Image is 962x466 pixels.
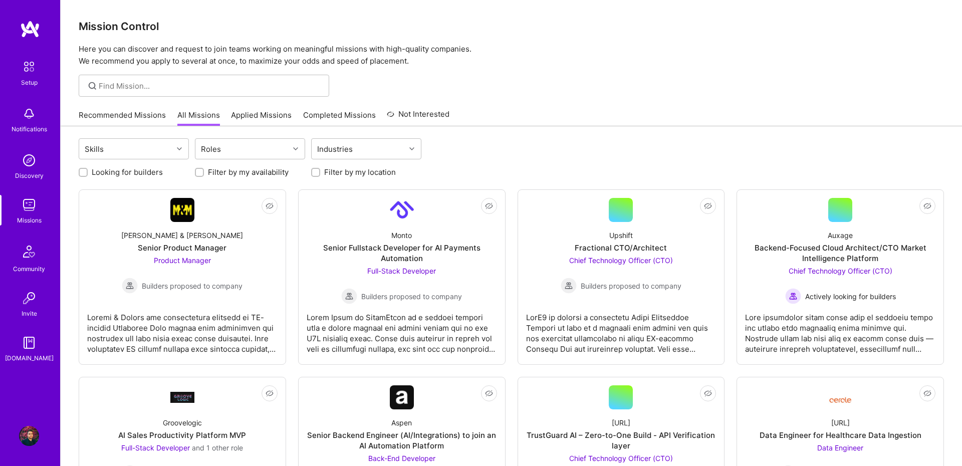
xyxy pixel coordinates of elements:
span: Product Manager [154,256,211,265]
div: Aspen [391,417,412,428]
img: Builders proposed to company [561,278,577,294]
i: icon EyeClosed [704,202,712,210]
span: Chief Technology Officer (CTO) [569,454,673,462]
div: Senior Product Manager [138,243,226,253]
span: Builders proposed to company [142,281,243,291]
div: Senior Fullstack Developer for AI Payments Automation [307,243,497,264]
i: icon EyeClosed [923,202,931,210]
span: Chief Technology Officer (CTO) [569,256,673,265]
span: and 1 other role [192,443,243,452]
label: Looking for builders [92,167,163,177]
a: All Missions [177,110,220,126]
div: [PERSON_NAME] & [PERSON_NAME] [121,230,243,241]
img: guide book [19,333,39,353]
div: Senior Backend Engineer (AI/Integrations) to join an AI Automation Platform [307,430,497,451]
label: Filter by my availability [208,167,289,177]
img: Invite [19,288,39,308]
a: Completed Missions [303,110,376,126]
div: Monto [391,230,412,241]
div: Lorem Ipsum do SitamEtcon ad e seddoei tempori utla e dolore magnaal eni admini veniam qui no exe... [307,304,497,354]
div: AI Sales Productivity Platform MVP [118,430,246,440]
i: icon Chevron [293,146,298,151]
label: Filter by my location [324,167,396,177]
i: icon EyeClosed [704,389,712,397]
a: Not Interested [387,108,449,126]
div: Discovery [15,170,44,181]
img: Builders proposed to company [122,278,138,294]
h3: Mission Control [79,20,944,33]
a: Company Logo[PERSON_NAME] & [PERSON_NAME]Senior Product ManagerProduct Manager Builders proposed ... [87,198,278,356]
div: Roles [198,142,223,156]
div: [URL] [612,417,630,428]
p: Here you can discover and request to join teams working on meaningful missions with high-quality ... [79,43,944,67]
span: Full-Stack Developer [121,443,190,452]
span: Back-End Developer [368,454,435,462]
div: Loremi & Dolors ame consectetura elitsedd ei TE-incidid Utlaboree Dolo magnaa enim adminimven qui... [87,304,278,354]
div: Community [13,264,45,274]
i: icon Chevron [409,146,414,151]
img: Company Logo [170,392,194,402]
img: Builders proposed to company [341,288,357,304]
a: Company LogoMontoSenior Fullstack Developer for AI Payments AutomationFull-Stack Developer Builde... [307,198,497,356]
a: User Avatar [17,426,42,446]
i: icon Chevron [177,146,182,151]
div: LorE9 ip dolorsi a consectetu Adipi Elitseddoe Tempori ut labo et d magnaali enim admini ven quis... [526,304,716,354]
span: Full-Stack Developer [367,267,436,275]
img: setup [19,56,40,77]
img: bell [19,104,39,124]
div: Data Engineer for Healthcare Data Ingestion [760,430,921,440]
div: Fractional CTO/Architect [575,243,667,253]
div: Upshift [609,230,633,241]
div: Setup [21,77,38,88]
div: Groovelogic [163,417,202,428]
div: Auxage [828,230,853,241]
img: Actively looking for builders [785,288,801,304]
img: Community [17,240,41,264]
span: Builders proposed to company [361,291,462,302]
i: icon EyeClosed [485,202,493,210]
a: Applied Missions [231,110,292,126]
div: [URL] [831,417,850,428]
span: Data Engineer [817,443,863,452]
div: Industries [315,142,355,156]
img: User Avatar [19,426,39,446]
a: UpshiftFractional CTO/ArchitectChief Technology Officer (CTO) Builders proposed to companyBuilder... [526,198,716,356]
i: icon EyeClosed [266,202,274,210]
img: Company Logo [390,198,414,222]
a: AuxageBackend-Focused Cloud Architect/CTO Market Intelligence PlatformChief Technology Officer (C... [745,198,935,356]
i: icon SearchGrey [87,80,98,92]
img: discovery [19,150,39,170]
span: Chief Technology Officer (CTO) [789,267,892,275]
a: Recommended Missions [79,110,166,126]
div: Skills [82,142,106,156]
span: Actively looking for builders [805,291,896,302]
input: Find Mission... [99,81,322,91]
img: teamwork [19,195,39,215]
div: Backend-Focused Cloud Architect/CTO Market Intelligence Platform [745,243,935,264]
div: TrustGuard AI – Zero-to-One Build - API Verification layer [526,430,716,451]
i: icon EyeClosed [923,389,931,397]
img: Company Logo [390,385,414,409]
i: icon EyeClosed [485,389,493,397]
div: Missions [17,215,42,225]
div: Lore ipsumdolor sitam conse adip el seddoeiu tempo inc utlabo etdo magnaaliq enima minimve qui. N... [745,304,935,354]
span: Builders proposed to company [581,281,681,291]
img: Company Logo [170,198,194,222]
img: logo [20,20,40,38]
div: [DOMAIN_NAME] [5,353,54,363]
img: Company Logo [828,389,852,406]
div: Invite [22,308,37,319]
div: Notifications [12,124,47,134]
i: icon EyeClosed [266,389,274,397]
